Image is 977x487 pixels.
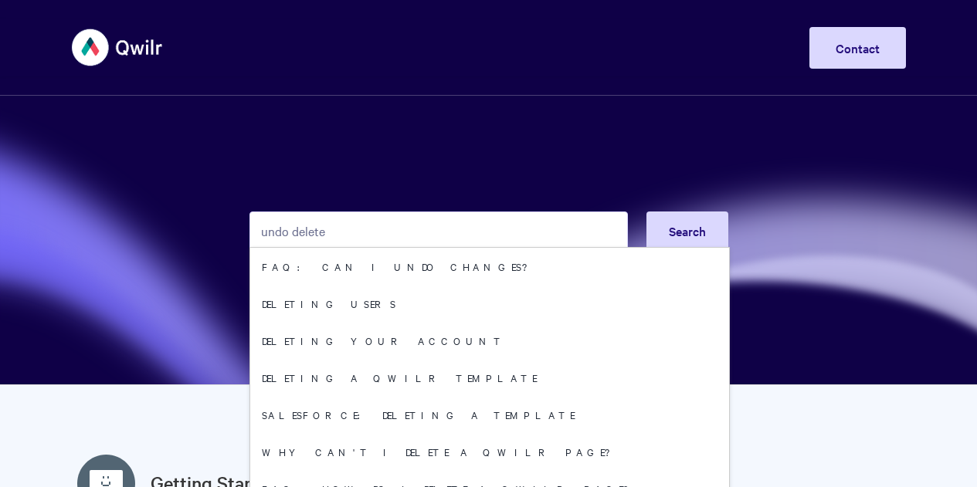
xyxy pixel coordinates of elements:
[250,322,729,359] a: Deleting your Account
[249,211,628,250] input: Search the knowledge base
[646,211,728,250] button: Search
[250,433,729,470] a: Why can't I delete a Qwilr Page?
[250,359,729,396] a: Deleting a Qwilr template
[809,27,906,69] a: Contact
[250,285,729,322] a: Deleting users
[250,396,729,433] a: Salesforce: Deleting a Template
[669,222,706,239] span: Search
[250,248,729,285] a: FAQ: Can I undo changes?
[72,19,164,76] img: Qwilr Help Center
